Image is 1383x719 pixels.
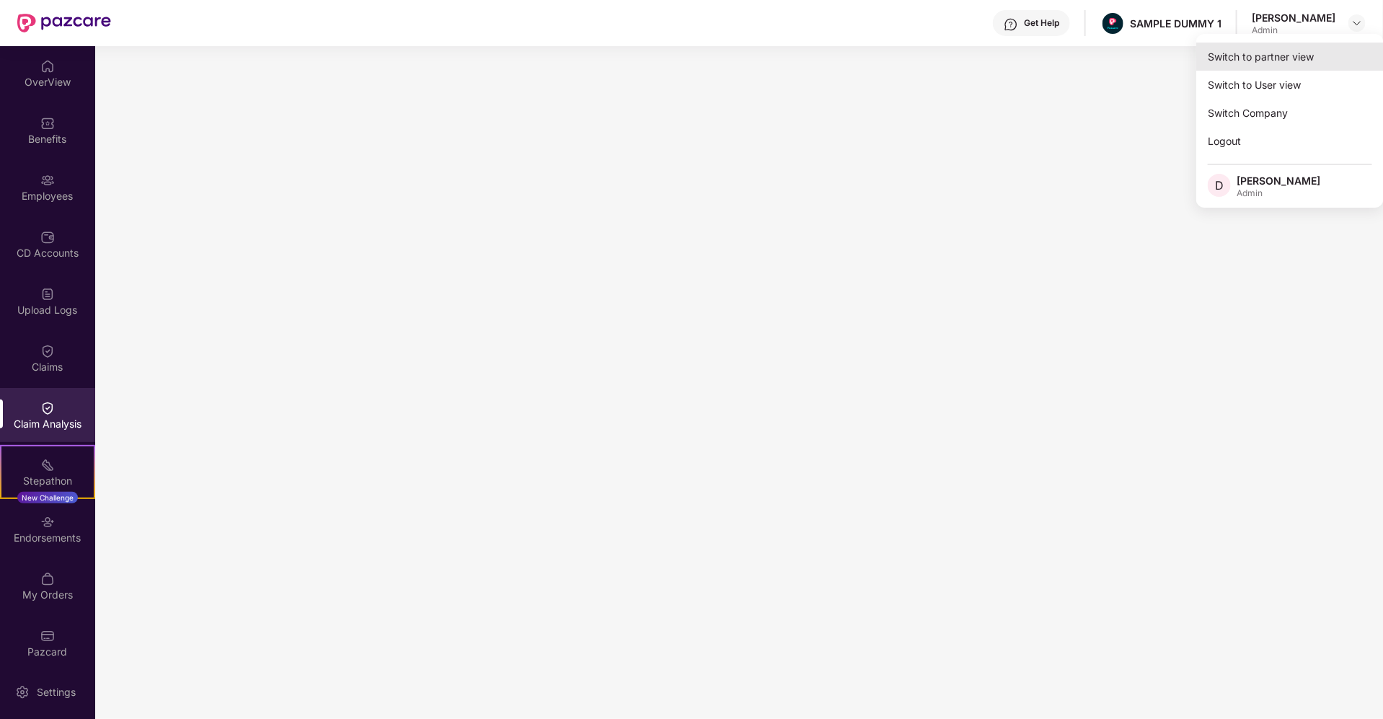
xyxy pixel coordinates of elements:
[40,59,55,74] img: svg+xml;base64,PHN2ZyBpZD0iSG9tZSIgeG1sbnM9Imh0dHA6Ly93d3cudzMub3JnLzIwMDAvc3ZnIiB3aWR0aD0iMjAiIG...
[17,14,111,32] img: New Pazcare Logo
[1237,188,1320,199] div: Admin
[1,474,94,488] div: Stepathon
[17,492,78,503] div: New Challenge
[40,287,55,301] img: svg+xml;base64,PHN2ZyBpZD0iVXBsb2FkX0xvZ3MiIGRhdGEtbmFtZT0iVXBsb2FkIExvZ3MiIHhtbG5zPSJodHRwOi8vd3...
[40,458,55,472] img: svg+xml;base64,PHN2ZyB4bWxucz0iaHR0cDovL3d3dy53My5vcmcvMjAwMC9zdmciIHdpZHRoPSIyMSIgaGVpZ2h0PSIyMC...
[40,116,55,131] img: svg+xml;base64,PHN2ZyBpZD0iQmVuZWZpdHMiIHhtbG5zPSJodHRwOi8vd3d3LnczLm9yZy8yMDAwL3N2ZyIgd2lkdGg9Ij...
[1215,177,1224,194] span: D
[40,572,55,586] img: svg+xml;base64,PHN2ZyBpZD0iTXlfT3JkZXJzIiBkYXRhLW5hbWU9Ik15IE9yZGVycyIgeG1sbnM9Imh0dHA6Ly93d3cudz...
[1024,17,1059,29] div: Get Help
[40,230,55,244] img: svg+xml;base64,PHN2ZyBpZD0iQ0RfQWNjb3VudHMiIGRhdGEtbmFtZT0iQ0QgQWNjb3VudHMiIHhtbG5zPSJodHRwOi8vd3...
[40,629,55,643] img: svg+xml;base64,PHN2ZyBpZD0iUGF6Y2FyZCIgeG1sbnM9Imh0dHA6Ly93d3cudzMub3JnLzIwMDAvc3ZnIiB3aWR0aD0iMj...
[32,685,80,700] div: Settings
[1252,25,1335,36] div: Admin
[40,401,55,415] img: svg+xml;base64,PHN2ZyBpZD0iQ2xhaW0iIHhtbG5zPSJodHRwOi8vd3d3LnczLm9yZy8yMDAwL3N2ZyIgd2lkdGg9IjIwIi...
[40,173,55,188] img: svg+xml;base64,PHN2ZyBpZD0iRW1wbG95ZWVzIiB4bWxucz0iaHR0cDovL3d3dy53My5vcmcvMjAwMC9zdmciIHdpZHRoPS...
[1004,17,1018,32] img: svg+xml;base64,PHN2ZyBpZD0iSGVscC0zMngzMiIgeG1sbnM9Imh0dHA6Ly93d3cudzMub3JnLzIwMDAvc3ZnIiB3aWR0aD...
[40,515,55,529] img: svg+xml;base64,PHN2ZyBpZD0iRW5kb3JzZW1lbnRzIiB4bWxucz0iaHR0cDovL3d3dy53My5vcmcvMjAwMC9zdmciIHdpZH...
[1237,174,1320,188] div: [PERSON_NAME]
[15,685,30,700] img: svg+xml;base64,PHN2ZyBpZD0iU2V0dGluZy0yMHgyMCIgeG1sbnM9Imh0dHA6Ly93d3cudzMub3JnLzIwMDAvc3ZnIiB3aW...
[1130,17,1221,30] div: SAMPLE DUMMY 1
[1252,11,1335,25] div: [PERSON_NAME]
[40,344,55,358] img: svg+xml;base64,PHN2ZyBpZD0iQ2xhaW0iIHhtbG5zPSJodHRwOi8vd3d3LnczLm9yZy8yMDAwL3N2ZyIgd2lkdGg9IjIwIi...
[1103,13,1123,34] img: Pazcare_Alternative_logo-01-01.png
[1351,17,1363,29] img: svg+xml;base64,PHN2ZyBpZD0iRHJvcGRvd24tMzJ4MzIiIHhtbG5zPSJodHRwOi8vd3d3LnczLm9yZy8yMDAwL3N2ZyIgd2...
